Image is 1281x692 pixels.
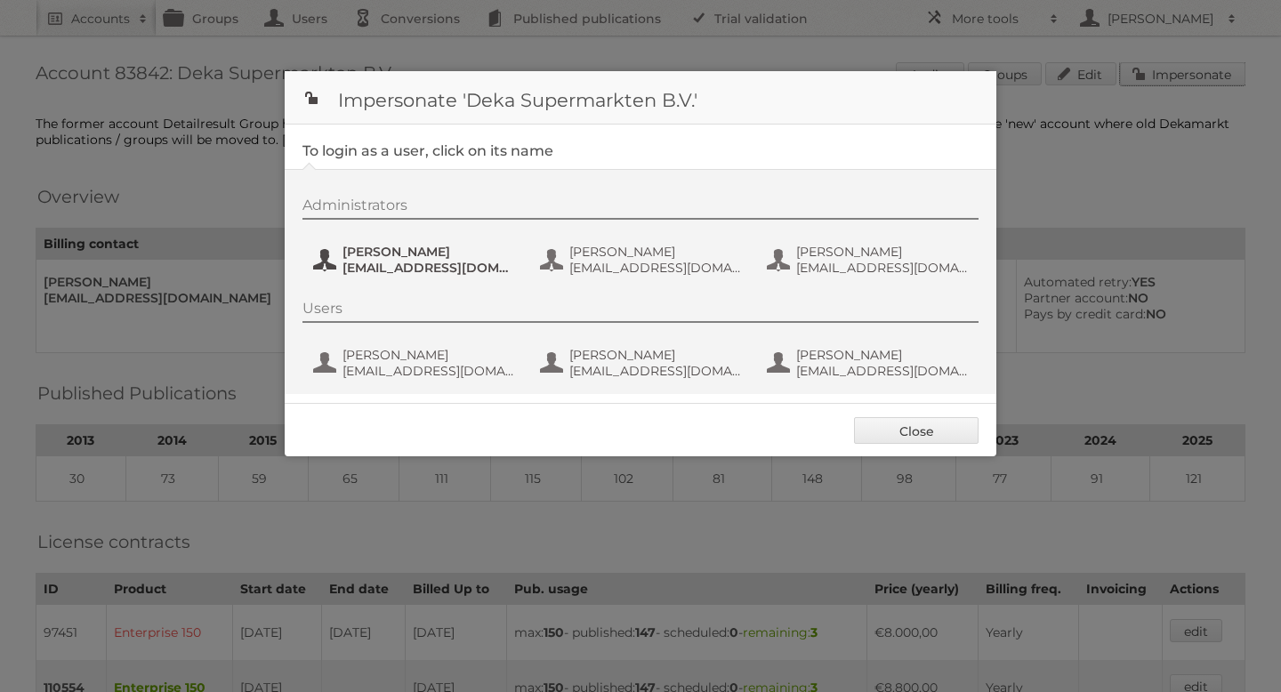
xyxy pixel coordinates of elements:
button: [PERSON_NAME] [EMAIL_ADDRESS][DOMAIN_NAME] [765,345,974,381]
span: [EMAIL_ADDRESS][DOMAIN_NAME] [342,363,515,379]
span: [PERSON_NAME] [796,244,969,260]
span: [PERSON_NAME] [569,347,742,363]
span: [PERSON_NAME] [342,347,515,363]
span: [EMAIL_ADDRESS][DOMAIN_NAME] [569,363,742,379]
legend: To login as a user, click on its name [302,142,553,159]
div: Administrators [302,197,979,220]
button: [PERSON_NAME] [EMAIL_ADDRESS][DOMAIN_NAME] [311,242,520,278]
button: [PERSON_NAME] [EMAIL_ADDRESS][DOMAIN_NAME] [538,242,747,278]
span: [PERSON_NAME] [342,244,515,260]
a: Close [854,417,979,444]
span: [EMAIL_ADDRESS][DOMAIN_NAME] [796,260,969,276]
button: [PERSON_NAME] [EMAIL_ADDRESS][DOMAIN_NAME] [765,242,974,278]
span: [PERSON_NAME] [569,244,742,260]
span: [EMAIL_ADDRESS][DOMAIN_NAME] [569,260,742,276]
span: [PERSON_NAME] [796,347,969,363]
button: [PERSON_NAME] [EMAIL_ADDRESS][DOMAIN_NAME] [311,345,520,381]
button: [PERSON_NAME] [EMAIL_ADDRESS][DOMAIN_NAME] [538,345,747,381]
span: [EMAIL_ADDRESS][DOMAIN_NAME] [342,260,515,276]
div: Users [302,300,979,323]
span: [EMAIL_ADDRESS][DOMAIN_NAME] [796,363,969,379]
h1: Impersonate 'Deka Supermarkten B.V.' [285,71,996,125]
